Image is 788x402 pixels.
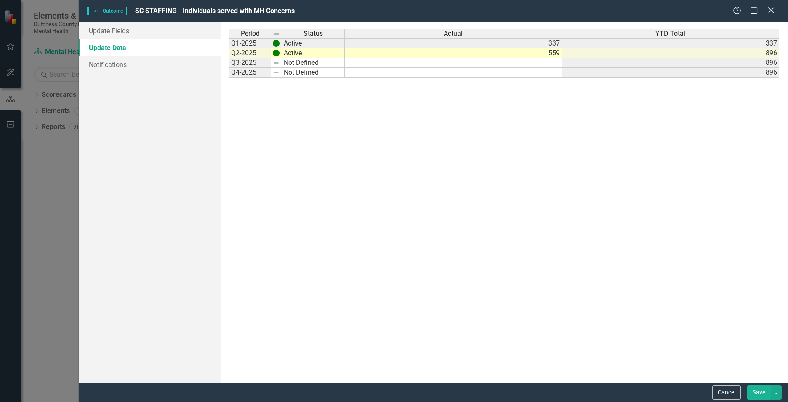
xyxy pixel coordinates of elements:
[282,68,345,78] td: Not Defined
[273,40,280,47] img: vxUKiH+t4DB4Dlbf9nNoqvUz9g3YKO8hfrLxWcNDrLJ4jvweb+hBW2lgkewAAAABJRU5ErkJggg==
[562,68,779,78] td: 896
[747,385,771,400] button: Save
[87,7,126,15] span: Outcome
[79,39,221,56] a: Update Data
[79,22,221,39] a: Update Fields
[229,48,271,58] td: Q2-2025
[282,48,345,58] td: Active
[282,38,345,48] td: Active
[345,48,562,58] td: 559
[562,58,779,68] td: 896
[282,58,345,68] td: Not Defined
[241,30,260,38] span: Period
[273,31,280,38] img: 8DAGhfEEPCf229AAAAAElFTkSuQmCC
[444,30,463,38] span: Actual
[229,38,271,48] td: Q1-2025
[562,48,779,58] td: 896
[229,68,271,78] td: Q4-2025
[273,50,280,56] img: vxUKiH+t4DB4Dlbf9nNoqvUz9g3YKO8hfrLxWcNDrLJ4jvweb+hBW2lgkewAAAABJRU5ErkJggg==
[79,56,221,73] a: Notifications
[562,38,779,48] td: 337
[273,69,280,76] img: 8DAGhfEEPCf229AAAAAElFTkSuQmCC
[273,59,280,66] img: 8DAGhfEEPCf229AAAAAElFTkSuQmCC
[303,30,323,38] span: Status
[345,38,562,48] td: 337
[229,58,271,68] td: Q3-2025
[135,7,295,15] span: SC STAFFING - Individuals served with MH Concerns
[712,385,741,400] button: Cancel
[655,30,685,38] span: YTD Total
